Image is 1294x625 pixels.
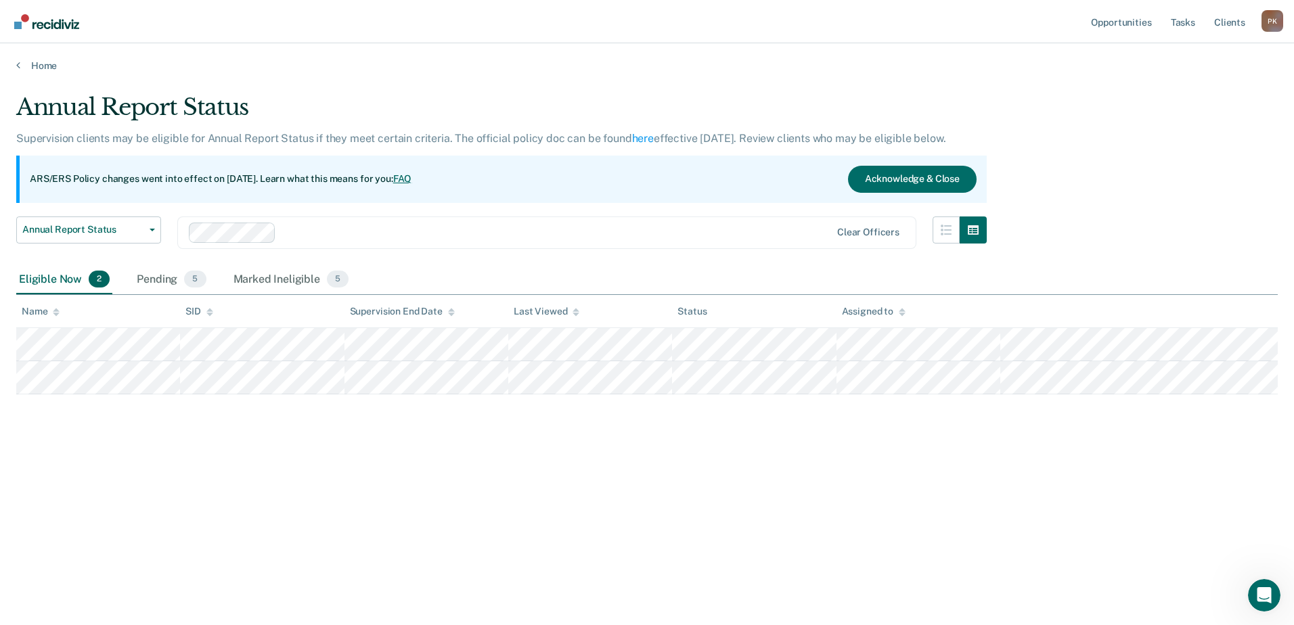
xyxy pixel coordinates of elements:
span: 5 [327,271,349,288]
p: ARS/ERS Policy changes went into effect on [DATE]. Learn what this means for you: [30,172,411,186]
span: 2 [89,271,110,288]
div: SID [185,306,213,317]
div: Eligible Now2 [16,265,112,295]
a: Home [16,60,1278,72]
button: Acknowledge & Close [848,166,977,193]
div: Name [22,306,60,317]
div: Supervision End Date [350,306,455,317]
div: Last Viewed [514,306,579,317]
div: Marked Ineligible5 [231,265,352,295]
button: Profile dropdown button [1262,10,1283,32]
iframe: Intercom live chat [1248,579,1280,611]
div: Clear officers [837,227,899,238]
img: Recidiviz [14,14,79,29]
div: Assigned to [842,306,906,317]
div: Status [677,306,707,317]
div: P K [1262,10,1283,32]
p: Supervision clients may be eligible for Annual Report Status if they meet certain criteria. The o... [16,132,945,145]
a: FAQ [393,173,412,184]
div: Annual Report Status [16,93,987,132]
button: Annual Report Status [16,216,161,244]
div: Pending5 [134,265,208,295]
span: Annual Report Status [22,224,144,235]
a: here [632,132,654,145]
span: 5 [184,271,206,288]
